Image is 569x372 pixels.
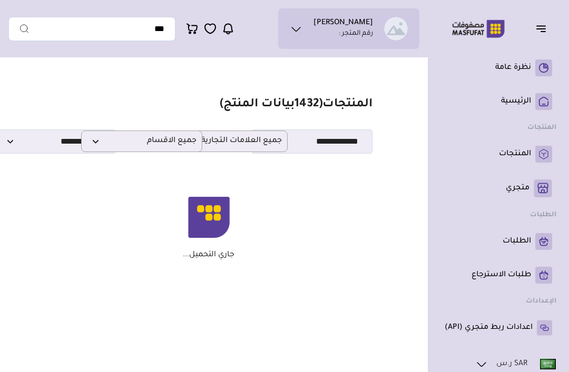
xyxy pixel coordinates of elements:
[475,357,556,371] a: SAR ر.س
[384,17,408,41] img: كميل الضامن كميل الضامن
[499,149,531,159] p: المنتجات
[445,319,552,336] a: اعدادات ربط متجري (API)
[313,18,373,29] h1: [PERSON_NAME]
[445,323,533,333] p: اعدادات ربط متجري (API)
[445,233,552,250] a: الطلبات
[472,270,531,280] p: طلبات الاسترجاع
[445,179,552,197] a: متجري
[503,236,531,247] p: الطلبات
[445,267,552,284] a: طلبات الاسترجاع
[508,311,556,359] iframe: Webchat Widget
[339,29,373,39] p: رقم المتجر :
[495,63,531,73] p: نظرة عامة
[220,98,322,111] span: ( بيانات المنتج)
[215,130,288,152] div: جميع العلامات التجارية
[172,136,282,146] span: جميع العلامات التجارية
[530,212,556,219] strong: الطلبات
[166,130,288,152] p: جميع العلامات التجارية
[445,59,552,76] a: نظرة عامة
[295,98,319,111] span: 1432
[506,183,529,194] p: متجري
[501,96,531,107] p: الرئيسية
[220,97,372,113] h1: المنتجات
[526,298,556,305] strong: الإعدادات
[445,146,552,163] a: المنتجات
[445,18,512,39] img: Logo
[183,250,234,260] p: جاري التحميل...
[130,130,202,152] div: جميع الاقسام
[87,136,197,146] span: جميع الاقسام
[445,93,552,110] a: الرئيسية
[540,359,556,369] img: Eng
[81,130,202,152] p: جميع الاقسام
[527,124,556,132] strong: المنتجات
